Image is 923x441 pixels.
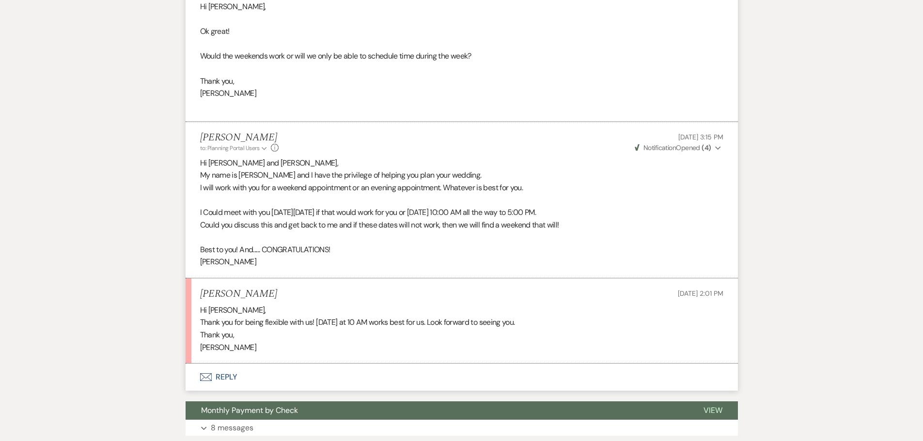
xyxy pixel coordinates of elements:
strong: ( 4 ) [702,143,711,152]
h5: [PERSON_NAME] [200,288,277,300]
p: Hi [PERSON_NAME], [200,304,723,317]
p: [PERSON_NAME] [200,341,723,354]
p: Hi [PERSON_NAME], [200,0,723,13]
p: Hi [PERSON_NAME] and [PERSON_NAME], [200,157,723,169]
p: [PERSON_NAME] [200,256,723,268]
p: Could you discuss this and get back to me and if these dates will not work, then we will find a w... [200,219,723,231]
span: View [704,405,722,415]
span: to: Planning Portal Users [200,144,260,152]
span: [DATE] 3:15 PM [678,133,723,141]
p: My name is [PERSON_NAME] and I have the privilege of helping you plan your wedding. [200,169,723,182]
p: Would the weekends work or will we only be able to schedule time during the week? [200,50,723,62]
p: Ok great! [200,25,723,38]
p: Thank you for being flexible with us! [DATE] at 10 AM works best for us. Look forward to seeing you. [200,316,723,329]
p: Best to you! And...... CONGRATULATIONS! [200,243,723,256]
p: Thank you, [200,75,723,88]
button: Reply [186,364,738,391]
p: [PERSON_NAME] [200,87,723,100]
span: [DATE] 2:01 PM [678,289,723,298]
button: View [688,401,738,420]
p: I will work with you for a weekend appointment or an evening appointment. Whatever is best for you. [200,182,723,194]
p: 8 messages [211,422,253,434]
button: to: Planning Portal Users [200,144,269,152]
span: Opened [635,143,711,152]
button: NotificationOpened (4) [633,143,723,153]
h5: [PERSON_NAME] [200,132,279,144]
button: 8 messages [186,420,738,436]
p: I Could meet with you [DATE][DATE] if that would work for you or [DATE] 10:00 AM all the way to 5... [200,206,723,219]
span: Notification [643,143,676,152]
p: Thank you, [200,329,723,341]
button: Monthly Payment by Check [186,401,688,420]
span: Monthly Payment by Check [201,405,298,415]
